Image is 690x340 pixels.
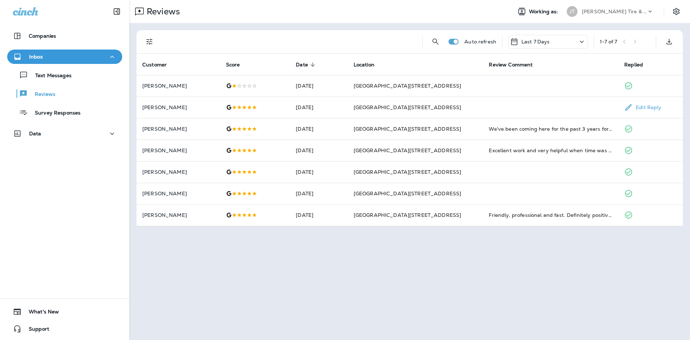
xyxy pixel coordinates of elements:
[354,147,461,154] span: [GEOGRAPHIC_DATA][STREET_ADDRESS]
[22,309,59,317] span: What's New
[464,39,496,45] p: Auto refresh
[142,126,215,132] p: [PERSON_NAME]
[142,62,167,68] span: Customer
[567,6,578,17] div: JT
[226,62,240,68] span: Score
[28,110,80,117] p: Survey Responses
[29,54,43,60] p: Inbox
[670,5,683,18] button: Settings
[7,105,122,120] button: Survey Responses
[29,33,56,39] p: Companies
[22,326,49,335] span: Support
[521,39,550,45] p: Last 7 Days
[29,131,41,136] p: Data
[142,191,215,196] p: [PERSON_NAME]
[7,126,122,141] button: Data
[142,212,215,218] p: [PERSON_NAME]
[290,140,348,161] td: [DATE]
[624,61,652,68] span: Replied
[489,147,613,154] div: Excellent work and very helpful when time was short. They made it happen.
[529,9,560,15] span: Working as:
[296,62,308,68] span: Date
[662,34,676,49] button: Export as CSV
[489,61,542,68] span: Review Comment
[226,61,249,68] span: Score
[290,183,348,204] td: [DATE]
[600,39,617,45] div: 1 - 7 of 7
[142,104,215,110] p: [PERSON_NAME]
[354,126,461,132] span: [GEOGRAPHIC_DATA][STREET_ADDRESS]
[142,61,176,68] span: Customer
[633,104,661,110] p: Edit Reply
[354,62,374,68] span: Location
[489,62,533,68] span: Review Comment
[7,50,122,64] button: Inbox
[354,169,461,175] span: [GEOGRAPHIC_DATA][STREET_ADDRESS]
[7,67,122,83] button: Text Messages
[142,34,157,49] button: Filters
[489,211,613,219] div: Friendly, professional and fast. Definitely positive experience
[582,9,647,14] p: [PERSON_NAME] Tire & Auto
[144,6,180,17] p: Reviews
[489,125,613,132] div: We've been coming here for the past 3 years for all of our tire repairs/replacement. The customer...
[142,83,215,89] p: [PERSON_NAME]
[354,61,384,68] span: Location
[354,104,461,111] span: [GEOGRAPHIC_DATA][STREET_ADDRESS]
[290,118,348,140] td: [DATE]
[142,148,215,153] p: [PERSON_NAME]
[624,62,643,68] span: Replied
[7,29,122,43] button: Companies
[354,83,461,89] span: [GEOGRAPHIC_DATA][STREET_ADDRESS]
[7,322,122,336] button: Support
[428,34,443,49] button: Search Reviews
[354,190,461,197] span: [GEOGRAPHIC_DATA][STREET_ADDRESS]
[290,97,348,118] td: [DATE]
[28,91,55,98] p: Reviews
[142,169,215,175] p: [PERSON_NAME]
[28,73,72,79] p: Text Messages
[290,161,348,183] td: [DATE]
[296,61,317,68] span: Date
[290,204,348,226] td: [DATE]
[290,75,348,97] td: [DATE]
[7,86,122,101] button: Reviews
[354,212,461,218] span: [GEOGRAPHIC_DATA][STREET_ADDRESS]
[107,4,127,19] button: Collapse Sidebar
[7,304,122,319] button: What's New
